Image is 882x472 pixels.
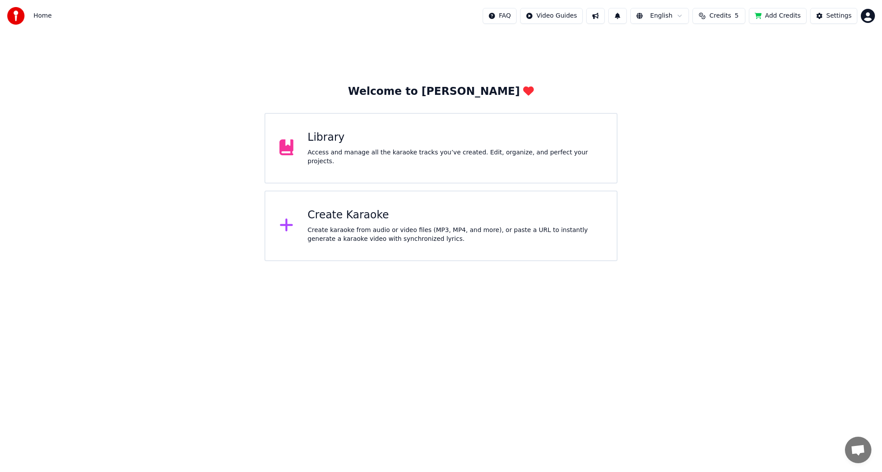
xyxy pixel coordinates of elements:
div: Welcome to [PERSON_NAME] [348,85,534,99]
button: FAQ [483,8,517,24]
div: Create Karaoke [308,208,603,222]
a: Open chat [845,437,871,463]
img: youka [7,7,25,25]
button: Settings [810,8,857,24]
span: Home [33,11,52,20]
div: Access and manage all the karaoke tracks you’ve created. Edit, organize, and perfect your projects. [308,148,603,166]
div: Create karaoke from audio or video files (MP3, MP4, and more), or paste a URL to instantly genera... [308,226,603,243]
div: Library [308,131,603,145]
span: 5 [735,11,739,20]
div: Settings [826,11,852,20]
button: Video Guides [520,8,583,24]
nav: breadcrumb [33,11,52,20]
button: Add Credits [749,8,807,24]
span: Credits [709,11,731,20]
button: Credits5 [692,8,745,24]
